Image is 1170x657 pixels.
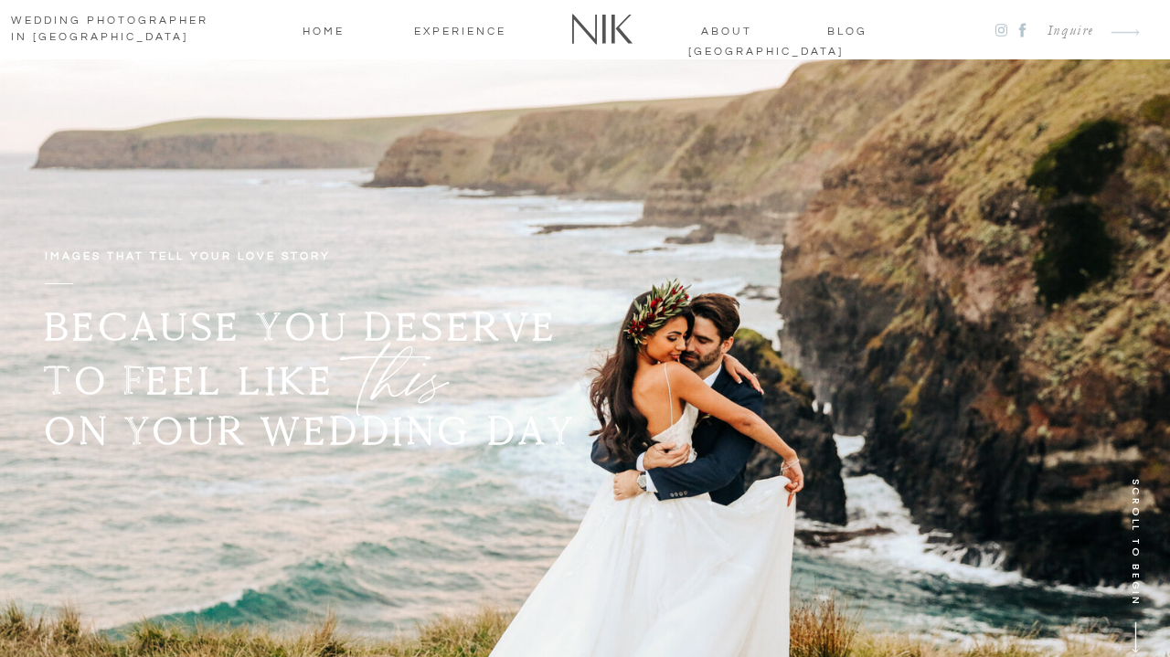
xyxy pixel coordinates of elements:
a: Inquire [1033,19,1094,44]
h2: SCROLL TO BEGIN [1122,479,1144,633]
b: BECAUSE YOU DESERVE TO FEEL LIKE [44,302,558,405]
h2: this [365,321,493,412]
a: Experience [406,22,515,38]
a: wedding photographerin [GEOGRAPHIC_DATA] [11,13,227,48]
b: ON YOUR WEDDING DAY [44,407,576,455]
a: Nik [560,6,643,53]
b: IMAGES THAT TELL YOUR LOVE STORY [45,250,331,262]
a: blog [810,22,884,38]
h1: wedding photographer in [GEOGRAPHIC_DATA] [11,13,227,48]
a: about [GEOGRAPHIC_DATA] [688,22,764,38]
a: home [287,22,360,38]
